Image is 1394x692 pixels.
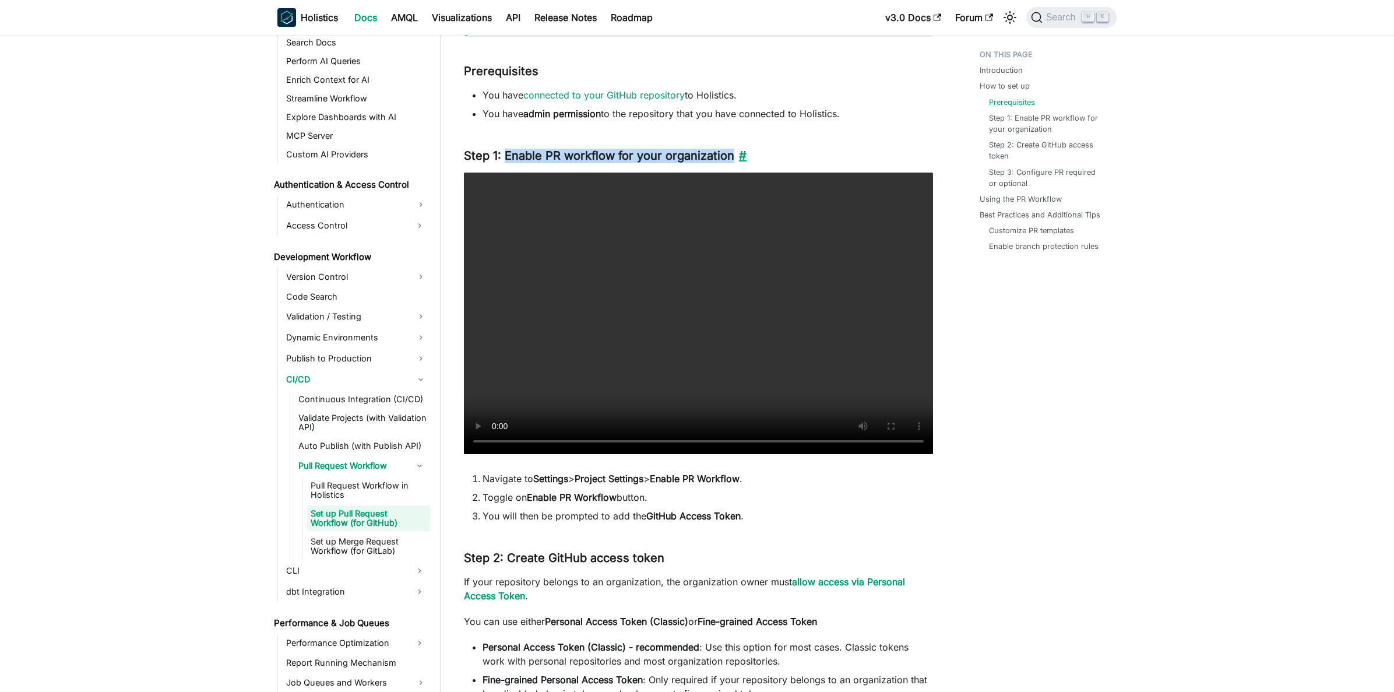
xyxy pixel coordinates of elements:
[409,561,430,580] button: Expand sidebar category 'CLI'
[283,146,430,163] a: Custom AI Providers
[409,216,430,235] button: Expand sidebar category 'Access Control'
[283,561,409,580] a: CLI
[604,8,660,27] a: Roadmap
[409,582,430,601] button: Expand sidebar category 'dbt Integration'
[989,167,1105,189] a: Step 3: Configure PR required or optional
[1001,8,1019,27] button: Switch between dark and light mode (currently light mode)
[283,216,409,235] a: Access Control
[989,241,1099,252] a: Enable branch protection rules
[277,8,338,27] a: HolisticsHolistics
[283,109,430,125] a: Explore Dashboards with AI
[1097,12,1108,22] kbd: K
[980,65,1023,76] a: Introduction
[483,88,933,102] li: You have to Holistics.
[270,177,430,193] a: Authentication & Access Control
[483,641,699,653] strong: Personal Access Token (Classic) - recommended
[307,533,430,559] a: Set up Merge Request Workflow (for GitLab)
[283,268,430,286] a: Version Control
[575,473,643,484] strong: Project Settings
[980,194,1062,205] a: Using the PR Workflow
[283,370,430,389] a: CI/CD
[1082,12,1094,22] kbd: ⌘
[464,614,933,628] p: You can use either or
[483,472,933,486] li: Navigate to > > .
[277,8,296,27] img: Holistics
[283,289,430,305] a: Code Search
[464,575,933,603] p: If your repository belongs to an organization, the organization owner must .
[483,107,933,121] li: You have to the repository that you have connected to Holistics.
[283,128,430,144] a: MCP Server
[295,410,430,435] a: Validate Projects (with Validation API)
[878,8,948,27] a: v3.0 Docs
[283,53,430,69] a: Perform AI Queries
[545,616,688,627] strong: Personal Access Token (Classic)
[464,173,933,454] video: Your browser does not support embedding video, but you can .
[307,505,430,531] a: Set up Pull Request Workflow (for GitHub)
[989,113,1105,135] a: Step 1: Enable PR workflow for your organization
[989,225,1074,236] a: Customize PR templates
[270,615,430,631] a: Performance & Job Queues
[283,307,430,326] a: Validation / Testing
[533,473,568,484] strong: Settings
[283,34,430,51] a: Search Docs
[283,72,430,88] a: Enrich Context for AI
[283,195,430,214] a: Authentication
[499,8,527,27] a: API
[1043,12,1083,23] span: Search
[425,8,499,27] a: Visualizations
[283,634,409,652] a: Performance Optimization
[980,209,1100,220] a: Best Practices and Additional Tips
[283,328,430,347] a: Dynamic Environments
[295,456,409,475] a: Pull Request Workflow
[295,438,430,454] a: Auto Publish (with Publish API)
[270,249,430,265] a: Development Workflow
[464,551,933,565] h3: Step 2: Create GitHub access token
[295,391,430,408] a: Continuous Integration (CI/CD)
[483,509,933,523] li: You will then be prompted to add the .
[464,149,933,163] h3: Step 1: Enable PR workflow for your organization
[307,477,430,503] a: Pull Request Workflow in Holistics
[523,108,601,120] strong: admin permission
[483,490,933,504] li: Toggle on button.
[301,10,338,24] b: Holistics
[948,8,1000,27] a: Forum
[283,349,430,368] a: Publish to Production
[527,491,617,503] strong: Enable PR Workflow
[698,616,817,627] strong: Fine-grained Access Token
[527,8,604,27] a: Release Notes
[1026,7,1117,28] button: Search (Command+K)
[483,640,933,668] li: : Use this option for most cases. Classic tokens work with personal repositories and most organiz...
[266,35,441,692] nav: Docs sidebar
[283,90,430,107] a: Streamline Workflow
[646,510,741,522] strong: GitHub Access Token
[409,634,430,652] button: Expand sidebar category 'Performance Optimization'
[283,655,430,671] a: Report Running Mechanism
[980,80,1030,92] a: How to set up
[409,456,430,475] button: Collapse sidebar category 'Pull Request Workflow'
[464,64,933,79] h3: Prerequisites
[384,8,425,27] a: AMQL
[483,674,643,686] strong: Fine-grained Personal Access Token
[347,8,384,27] a: Docs
[989,97,1035,108] a: Prerequisites
[283,582,409,601] a: dbt Integration
[523,89,685,101] a: connected to your GitHub repository
[650,473,740,484] strong: Enable PR Workflow
[734,149,747,163] a: Direct link to Step 1: Enable PR workflow for your organization
[283,673,430,692] a: Job Queues and Workers
[989,139,1105,161] a: Step 2: Create GitHub access token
